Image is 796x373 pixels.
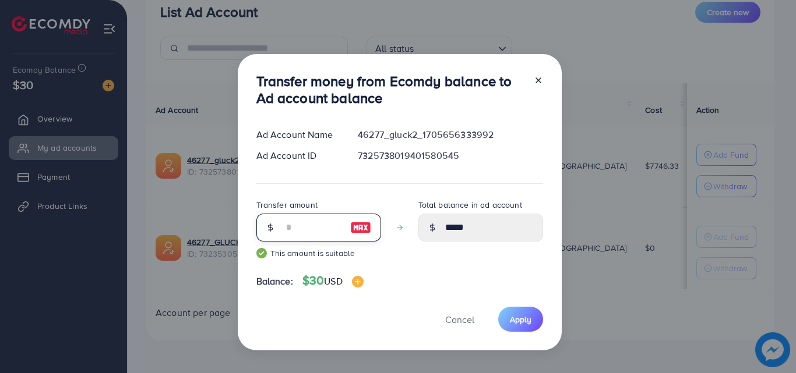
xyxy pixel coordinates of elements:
[418,199,522,211] label: Total balance in ad account
[247,128,349,141] div: Ad Account Name
[256,275,293,288] span: Balance:
[498,307,543,332] button: Apply
[352,276,364,287] img: image
[510,314,531,325] span: Apply
[350,221,371,235] img: image
[256,73,524,106] h3: Transfer money from Ecomdy balance to Ad account balance
[302,273,364,288] h4: $30
[445,313,474,326] span: Cancel
[348,149,552,162] div: 7325738019401580545
[348,128,552,141] div: 46277_gluck2_1705656333992
[324,275,342,287] span: USD
[431,307,489,332] button: Cancel
[247,149,349,162] div: Ad Account ID
[256,248,267,258] img: guide
[256,247,381,259] small: This amount is suitable
[256,199,318,211] label: Transfer amount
